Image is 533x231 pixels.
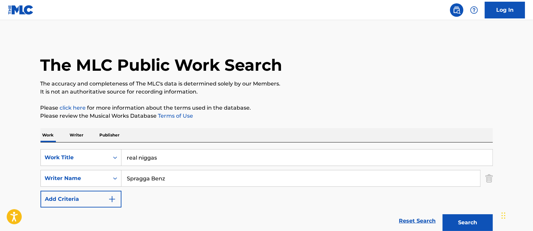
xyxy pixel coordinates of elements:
[45,174,105,182] div: Writer Name
[443,214,493,231] button: Search
[60,105,86,111] a: click here
[8,5,34,15] img: MLC Logo
[485,170,493,187] img: Delete Criterion
[40,104,493,112] p: Please for more information about the terms used in the database.
[40,112,493,120] p: Please review the Musical Works Database
[470,6,478,14] img: help
[98,128,122,142] p: Publisher
[40,80,493,88] p: The accuracy and completeness of The MLC's data is determined solely by our Members.
[40,128,56,142] p: Work
[40,191,121,208] button: Add Criteria
[485,2,525,18] a: Log In
[500,199,533,231] iframe: Chat Widget
[157,113,193,119] a: Terms of Use
[40,88,493,96] p: It is not an authoritative source for recording information.
[45,154,105,162] div: Work Title
[450,3,463,17] a: Public Search
[396,214,439,228] a: Reset Search
[467,3,481,17] div: Help
[40,55,282,75] h1: The MLC Public Work Search
[502,206,506,226] div: Drag
[453,6,461,14] img: search
[108,195,116,203] img: 9d2ae6d4665cec9f34b9.svg
[68,128,86,142] p: Writer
